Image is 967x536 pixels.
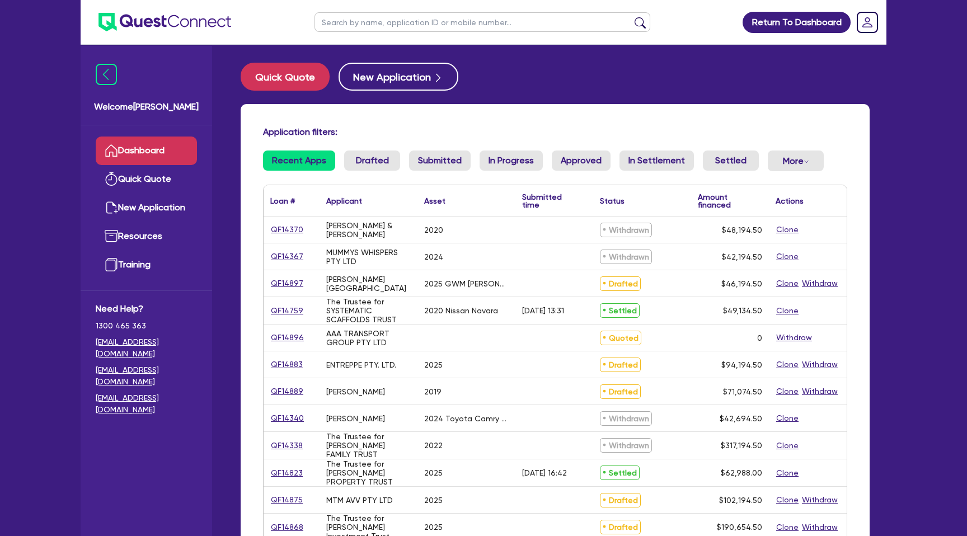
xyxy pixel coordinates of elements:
[98,13,231,31] img: quest-connect-logo-blue
[263,151,335,171] a: Recent Apps
[96,165,197,194] a: Quick Quote
[776,277,799,290] button: Clone
[96,336,197,360] a: [EMAIL_ADDRESS][DOMAIN_NAME]
[719,496,762,505] span: $102,194.50
[722,252,762,261] span: $42,194.50
[326,275,411,293] div: [PERSON_NAME][GEOGRAPHIC_DATA]
[801,493,838,506] button: Withdraw
[424,279,509,288] div: 2025 GWM [PERSON_NAME]
[776,331,813,344] button: Withdraw
[424,252,443,261] div: 2024
[776,304,799,317] button: Clone
[424,306,498,315] div: 2020 Nissan Navara
[522,468,567,477] div: [DATE] 16:42
[270,412,304,425] a: QF14340
[105,229,118,243] img: resources
[270,439,303,452] a: QF14338
[96,251,197,279] a: Training
[339,63,458,91] a: New Application
[522,306,564,315] div: [DATE] 13:31
[703,151,759,171] a: Settled
[270,467,303,479] a: QF14823
[96,137,197,165] a: Dashboard
[600,520,641,534] span: Drafted
[96,320,197,332] span: 1300 465 363
[424,197,445,205] div: Asset
[314,12,650,32] input: Search by name, application ID or mobile number...
[96,392,197,416] a: [EMAIL_ADDRESS][DOMAIN_NAME]
[326,414,385,423] div: [PERSON_NAME]
[776,385,799,398] button: Clone
[270,277,304,290] a: QF14897
[96,222,197,251] a: Resources
[424,468,443,477] div: 2025
[776,521,799,534] button: Clone
[717,523,762,532] span: $190,654.50
[721,441,762,450] span: $317,194.50
[326,360,396,369] div: ENTREPPE PTY. LTD.
[424,441,443,450] div: 2022
[721,279,762,288] span: $46,194.50
[720,414,762,423] span: $42,694.50
[270,197,295,205] div: Loan #
[776,250,799,263] button: Clone
[424,225,443,234] div: 2020
[723,306,762,315] span: $49,134.50
[94,100,199,114] span: Welcome [PERSON_NAME]
[270,493,303,506] a: QF14875
[270,304,304,317] a: QF14759
[344,151,400,171] a: Drafted
[552,151,611,171] a: Approved
[600,197,625,205] div: Status
[776,439,799,452] button: Clone
[600,358,641,372] span: Drafted
[801,385,838,398] button: Withdraw
[801,277,838,290] button: Withdraw
[600,250,652,264] span: Withdrawn
[270,223,304,236] a: QF14370
[326,387,385,396] div: [PERSON_NAME]
[776,467,799,479] button: Clone
[776,412,799,425] button: Clone
[270,385,304,398] a: QF14889
[424,360,443,369] div: 2025
[270,250,304,263] a: QF14367
[105,201,118,214] img: new-application
[326,221,411,239] div: [PERSON_NAME] & [PERSON_NAME]
[776,493,799,506] button: Clone
[105,172,118,186] img: quick-quote
[270,521,304,534] a: QF14868
[757,333,762,342] div: 0
[424,523,443,532] div: 2025
[105,258,118,271] img: training
[698,193,762,209] div: Amount financed
[409,151,471,171] a: Submitted
[326,297,411,324] div: The Trustee for SYSTEMATIC SCAFFOLDS TRUST
[600,303,640,318] span: Settled
[96,194,197,222] a: New Application
[723,387,762,396] span: $71,074.50
[619,151,694,171] a: In Settlement
[801,521,838,534] button: Withdraw
[270,358,303,371] a: QF14883
[326,197,362,205] div: Applicant
[96,302,197,316] span: Need Help?
[776,223,799,236] button: Clone
[721,468,762,477] span: $62,988.00
[600,276,641,291] span: Drafted
[241,63,330,91] button: Quick Quote
[600,438,652,453] span: Withdrawn
[263,126,847,137] h4: Application filters:
[424,414,509,423] div: 2024 Toyota Camry Camry Hybrid
[326,432,411,459] div: The Trustee for [PERSON_NAME] FAMILY TRUST
[241,63,339,91] a: Quick Quote
[600,331,641,345] span: Quoted
[326,459,411,486] div: The Trustee for [PERSON_NAME] PROPERTY TRUST
[600,384,641,399] span: Drafted
[96,364,197,388] a: [EMAIL_ADDRESS][DOMAIN_NAME]
[721,360,762,369] span: $94,194.50
[522,193,576,209] div: Submitted time
[600,223,652,237] span: Withdrawn
[270,331,304,344] a: QF14896
[424,387,442,396] div: 2019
